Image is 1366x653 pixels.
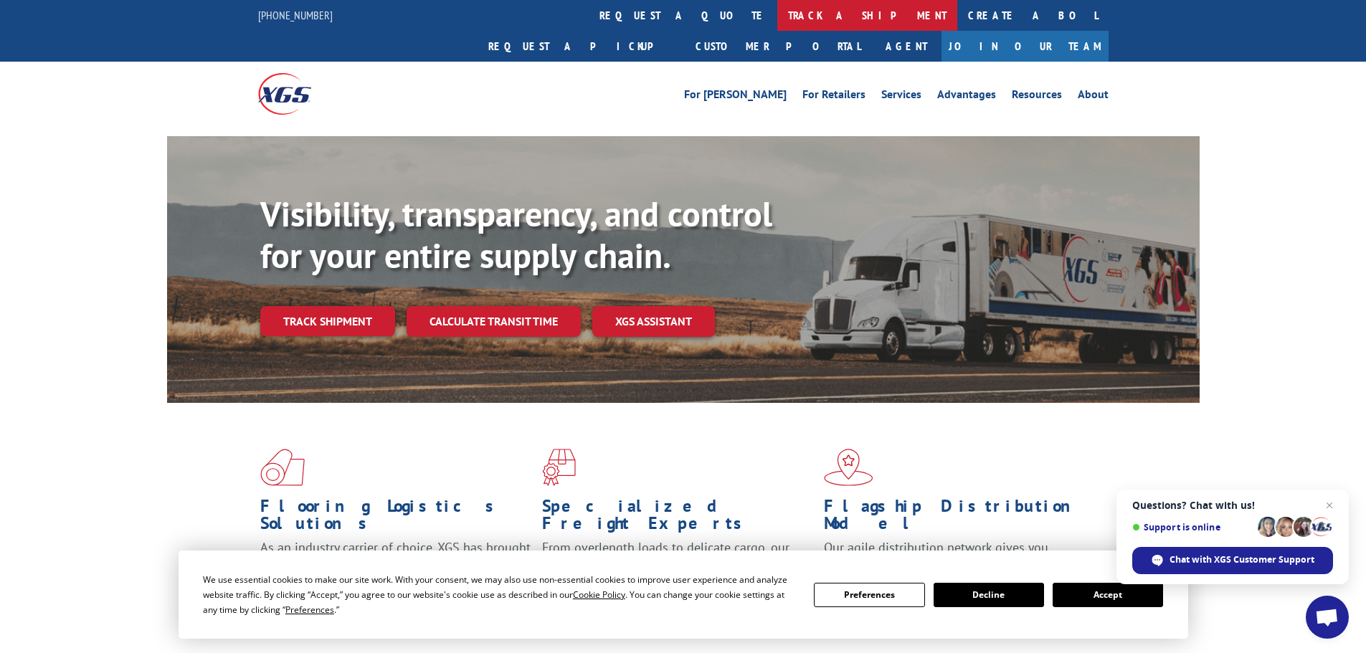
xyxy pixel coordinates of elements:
a: Resources [1012,89,1062,105]
img: xgs-icon-total-supply-chain-intelligence-red [260,449,305,486]
a: Request a pickup [478,31,685,62]
a: Advantages [937,89,996,105]
span: As an industry carrier of choice, XGS has brought innovation and dedication to flooring logistics... [260,539,531,590]
a: Services [881,89,921,105]
a: Track shipment [260,306,395,336]
a: Calculate transit time [407,306,581,337]
a: [PHONE_NUMBER] [258,8,333,22]
a: XGS ASSISTANT [592,306,715,337]
button: Accept [1053,583,1163,607]
span: Cookie Policy [573,588,625,601]
b: Visibility, transparency, and control for your entire supply chain. [260,191,772,277]
a: Agent [871,31,942,62]
a: For Retailers [802,89,865,105]
button: Decline [934,583,1044,607]
span: Support is online [1132,522,1253,533]
a: Join Our Team [942,31,1109,62]
span: Close chat [1321,497,1338,514]
div: Open chat [1306,596,1349,639]
a: For [PERSON_NAME] [684,89,787,105]
a: Customer Portal [685,31,871,62]
span: Questions? Chat with us! [1132,500,1333,511]
h1: Flagship Distribution Model [824,497,1095,539]
div: Chat with XGS Customer Support [1132,547,1333,574]
h1: Specialized Freight Experts [542,497,813,539]
button: Preferences [814,583,924,607]
div: We use essential cookies to make our site work. With your consent, we may also use non-essential ... [203,572,797,617]
img: xgs-icon-flagship-distribution-model-red [824,449,873,486]
span: Our agile distribution network gives you nationwide inventory management on demand. [824,539,1088,573]
span: Preferences [285,604,334,616]
span: Chat with XGS Customer Support [1170,553,1314,566]
img: xgs-icon-focused-on-flooring-red [542,449,576,486]
div: Cookie Consent Prompt [179,550,1188,639]
h1: Flooring Logistics Solutions [260,497,531,539]
a: About [1078,89,1109,105]
p: From overlength loads to delicate cargo, our experienced staff knows the best way to move your fr... [542,539,813,603]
